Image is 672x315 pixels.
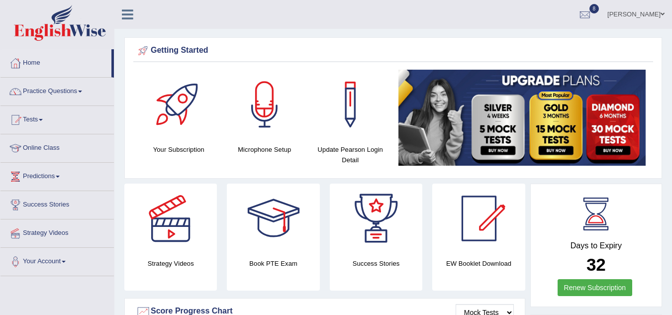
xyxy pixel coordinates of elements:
[330,258,422,269] h4: Success Stories
[124,258,217,269] h4: Strategy Videos
[558,279,633,296] a: Renew Subscription
[0,248,114,273] a: Your Account
[0,134,114,159] a: Online Class
[0,219,114,244] a: Strategy Videos
[0,191,114,216] a: Success Stories
[0,78,114,103] a: Practice Questions
[136,43,651,58] div: Getting Started
[0,49,111,74] a: Home
[542,241,651,250] h4: Days to Expiry
[0,106,114,131] a: Tests
[398,70,646,166] img: small5.jpg
[432,258,525,269] h4: EW Booklet Download
[227,144,303,155] h4: Microphone Setup
[589,4,599,13] span: 8
[141,144,217,155] h4: Your Subscription
[312,144,388,165] h4: Update Pearson Login Detail
[0,163,114,188] a: Predictions
[227,258,319,269] h4: Book PTE Exam
[586,255,606,274] b: 32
